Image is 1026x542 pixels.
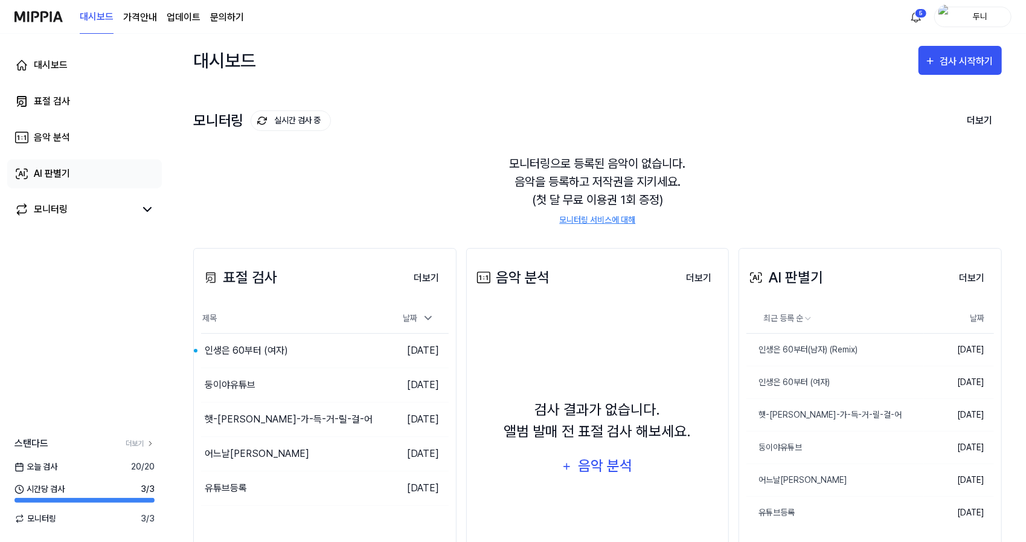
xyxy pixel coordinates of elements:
div: AI 판별기 [34,167,70,181]
div: 모니터링 [34,202,68,217]
a: 문의하기 [210,10,244,25]
button: 실시간 검사 중 [251,110,331,131]
div: 유튜브등록 [746,506,795,519]
div: 대시보드 [34,58,68,72]
button: 더보기 [957,108,1002,133]
th: 제목 [201,304,386,333]
button: 더보기 [404,266,449,290]
span: 3 / 3 [141,483,155,496]
a: 햇-[PERSON_NAME]-가-득-거-릴-걸-어 [746,399,924,431]
a: 모니터링 서비스에 대해 [560,214,636,226]
a: 인생은 60부터 (여자) [746,366,924,398]
a: 업데이트 [167,10,200,25]
th: 날짜 [924,304,994,333]
div: 표절 검사 [201,267,277,289]
div: 대시보드 [193,46,256,75]
div: 음악 분석 [474,267,550,289]
button: 알림5 [906,7,926,27]
div: 날짜 [398,308,439,328]
td: [DATE] [924,464,994,496]
div: 둥이야유튜브 [205,378,255,392]
div: 둥이야유튜브 [746,441,802,454]
span: 스탠다드 [14,436,48,451]
div: 어느날[PERSON_NAME] [205,447,309,461]
div: 모니터링 [193,110,331,131]
a: 표절 검사 [7,87,162,116]
td: [DATE] [386,436,448,471]
div: 음악 분석 [34,130,70,145]
div: 햇-[PERSON_NAME]-가-득-거-릴-걸-어 [205,412,373,427]
button: 검사 시작하기 [919,46,1002,75]
span: 시간당 검사 [14,483,65,496]
td: [DATE] [924,366,994,398]
div: 5 [915,8,927,18]
td: [DATE] [924,398,994,431]
div: 두니 [957,10,1004,23]
div: 유튜브등록 [205,481,247,496]
img: 알림 [909,10,923,24]
span: 3 / 3 [141,512,155,525]
div: 모니터링으로 등록된 음악이 없습니다. 음악을 등록하고 저작권을 지키세요. (첫 달 무료 이용권 1회 증정) [193,140,1002,241]
div: 음악 분석 [577,454,634,477]
button: 음악 분석 [554,452,641,481]
div: 인생은 60부터 (여자) [746,376,830,389]
a: 음악 분석 [7,123,162,152]
td: [DATE] [386,333,448,368]
img: profile [938,5,953,29]
td: [DATE] [386,471,448,505]
div: 표절 검사 [34,94,70,109]
td: [DATE] [386,402,448,436]
a: 유튜브등록 [746,497,924,529]
div: 검사 시작하기 [940,54,996,69]
button: 더보기 [676,266,721,290]
a: 더보기 [126,438,155,449]
td: [DATE] [924,333,994,366]
a: 어느날[PERSON_NAME] [746,464,924,496]
a: 대시보드 [80,1,114,34]
td: [DATE] [924,431,994,464]
button: 더보기 [949,266,994,290]
span: 모니터링 [14,512,56,525]
td: [DATE] [386,368,448,402]
div: 햇-[PERSON_NAME]-가-득-거-릴-걸-어 [746,409,902,421]
img: monitoring Icon [257,116,267,126]
button: profile두니 [934,7,1012,27]
span: 오늘 검사 [14,461,57,473]
a: 인생은 60부터(남자) (Remix) [746,334,924,366]
a: 둥이야유튜브 [746,432,924,464]
div: AI 판별기 [746,267,823,289]
td: [DATE] [924,496,994,529]
button: 가격안내 [123,10,157,25]
div: 인생은 60부터(남자) (Remix) [746,343,858,356]
div: 검사 결과가 없습니다. 앨범 발매 전 표절 검사 해보세요. [504,399,691,442]
a: AI 판별기 [7,159,162,188]
span: 20 / 20 [131,461,155,473]
a: 대시보드 [7,51,162,80]
div: 인생은 60부터 (여자) [205,343,288,358]
a: 모니터링 [14,202,135,217]
div: 어느날[PERSON_NAME] [746,474,847,486]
